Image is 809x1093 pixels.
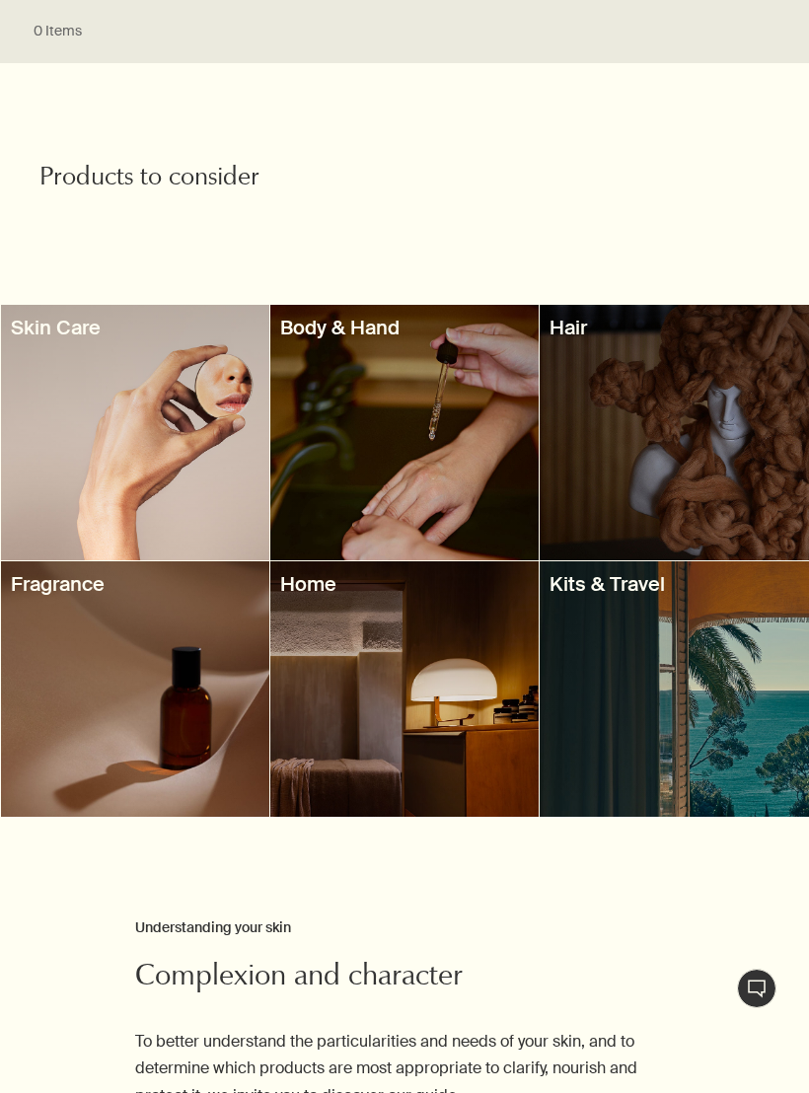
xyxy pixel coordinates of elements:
[270,561,539,817] a: DecorativeHome
[280,571,529,598] h3: Home
[11,315,259,341] h3: Skin Care
[1,561,269,817] a: DecorativeFragrance
[1,305,269,560] a: DecorativeSkin Care
[135,916,675,940] h3: Understanding your skin
[280,315,529,341] h3: Body & Hand
[737,969,776,1008] button: Live Assistance
[540,305,808,560] a: DecorativeHair
[540,561,808,817] a: DecorativeKits & Travel
[550,571,798,598] h3: Kits & Travel
[550,315,798,341] h3: Hair
[34,19,82,43] p: 0 Items
[39,162,404,196] h2: Products to consider
[135,959,675,998] h2: Complexion and character
[270,305,539,560] a: DecorativeBody & Hand
[11,571,259,598] h3: Fragrance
